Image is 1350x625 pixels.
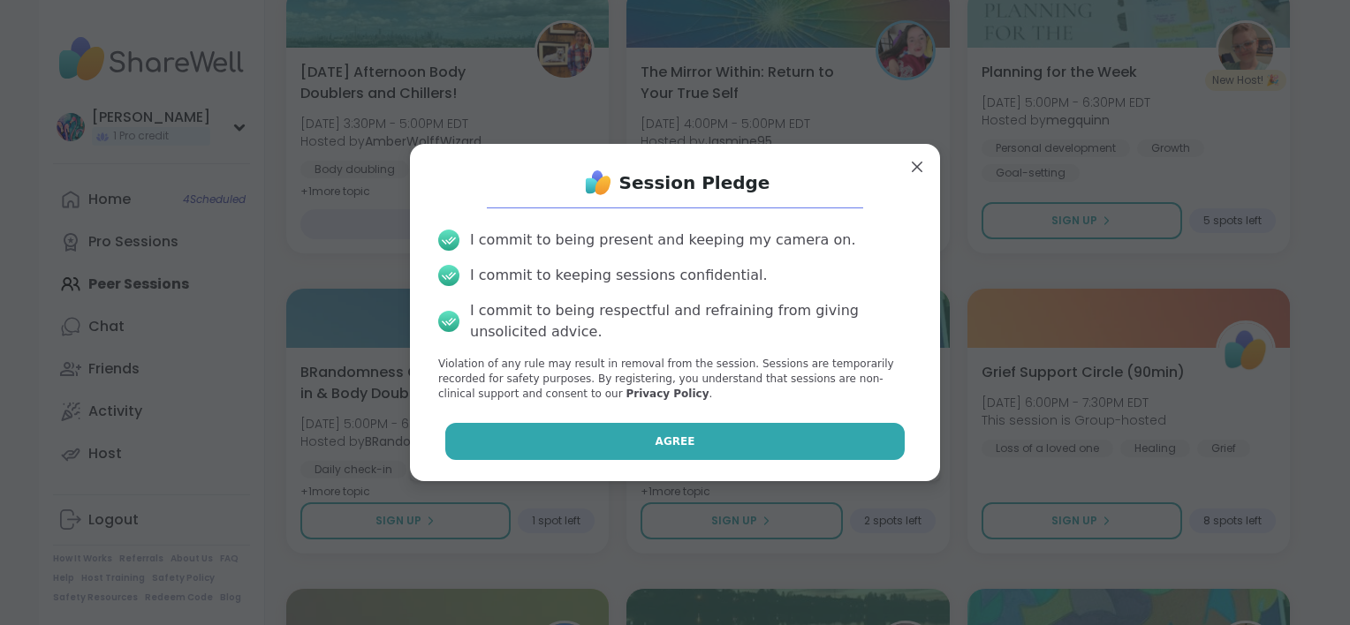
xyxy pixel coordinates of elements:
[438,357,912,401] p: Violation of any rule may result in removal from the session. Sessions are temporarily recorded f...
[619,170,770,195] h1: Session Pledge
[470,230,855,251] div: I commit to being present and keeping my camera on.
[470,300,912,343] div: I commit to being respectful and refraining from giving unsolicited advice.
[470,265,768,286] div: I commit to keeping sessions confidential.
[626,388,709,400] a: Privacy Policy
[656,433,695,449] span: Agree
[580,165,616,200] img: ShareWell Logo
[445,423,906,460] button: Agree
